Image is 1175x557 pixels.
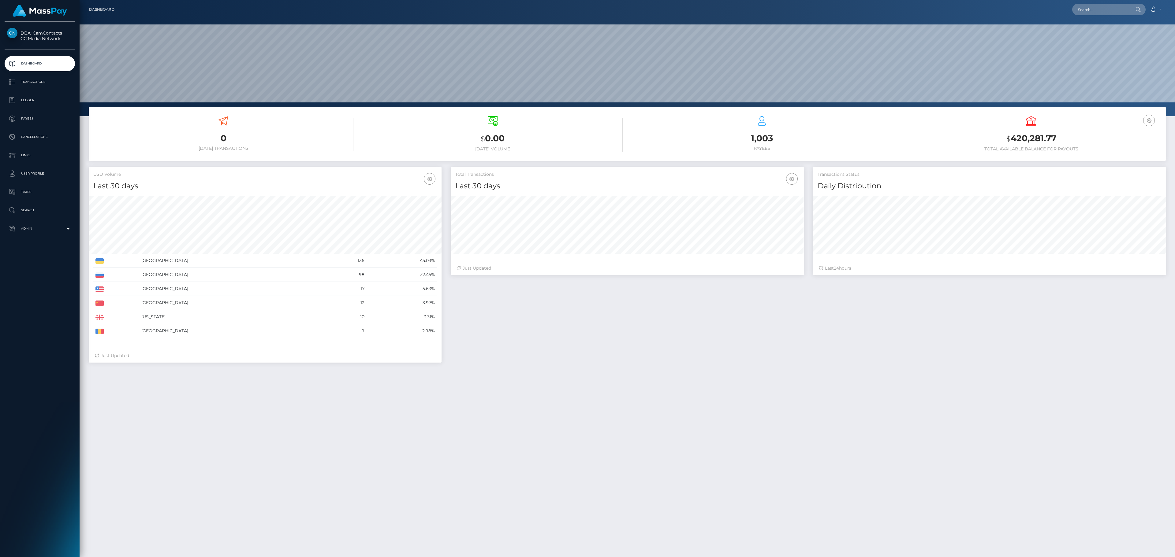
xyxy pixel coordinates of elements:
h5: Transactions Status [818,172,1161,178]
td: 136 [326,254,367,268]
td: 2.98% [367,324,437,338]
h4: Daily Distribution [818,181,1161,191]
td: 98 [326,268,367,282]
p: Payees [7,114,73,123]
p: Search [7,206,73,215]
td: [GEOGRAPHIC_DATA] [139,324,326,338]
td: 10 [326,310,367,324]
h6: Payees [632,146,892,151]
td: 12 [326,296,367,310]
div: Just Updated [457,265,797,271]
p: Ledger [7,96,73,105]
img: GE.png [95,315,104,320]
input: Search... [1072,4,1130,15]
h3: 0 [93,132,353,144]
a: Cancellations [5,129,75,145]
span: 24 [834,265,839,271]
td: 32.45% [367,268,437,282]
p: Cancellations [7,132,73,142]
p: Admin [7,224,73,233]
p: Taxes [7,187,73,197]
h6: [DATE] Transactions [93,146,353,151]
small: $ [481,135,485,143]
a: Dashboard [5,56,75,71]
a: Taxes [5,184,75,200]
td: 17 [326,282,367,296]
td: [GEOGRAPHIC_DATA] [139,282,326,296]
h4: Last 30 days [93,181,437,191]
div: Last hours [819,265,1160,271]
td: [GEOGRAPHIC_DATA] [139,296,326,310]
a: Dashboard [89,3,114,16]
h3: 420,281.77 [901,132,1161,145]
a: Payees [5,111,75,126]
td: 3.31% [367,310,437,324]
h5: Total Transactions [455,172,799,178]
td: 5.63% [367,282,437,296]
img: RO.png [95,329,104,334]
td: 3.97% [367,296,437,310]
p: Dashboard [7,59,73,68]
h3: 0.00 [363,132,623,145]
td: [GEOGRAPHIC_DATA] [139,268,326,282]
small: $ [1006,135,1011,143]
img: CC Media Network [7,28,17,38]
a: Search [5,203,75,218]
p: Links [7,151,73,160]
img: UA.png [95,258,104,264]
td: [US_STATE] [139,310,326,324]
span: DBA: CamContacts CC Media Network [5,30,75,41]
td: [GEOGRAPHIC_DATA] [139,254,326,268]
img: CN.png [95,301,104,306]
a: User Profile [5,166,75,181]
td: 9 [326,324,367,338]
p: User Profile [7,169,73,178]
td: 45.03% [367,254,437,268]
a: Links [5,148,75,163]
img: RU.png [95,272,104,278]
h4: Last 30 days [455,181,799,191]
a: Admin [5,221,75,236]
img: MassPay Logo [13,5,67,17]
a: Transactions [5,74,75,90]
a: Ledger [5,93,75,108]
h5: USD Volume [93,172,437,178]
p: Transactions [7,77,73,87]
h6: [DATE] Volume [363,146,623,152]
img: US.png [95,286,104,292]
h3: 1,003 [632,132,892,144]
h6: Total Available Balance for Payouts [901,146,1161,152]
div: Just Updated [95,352,435,359]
